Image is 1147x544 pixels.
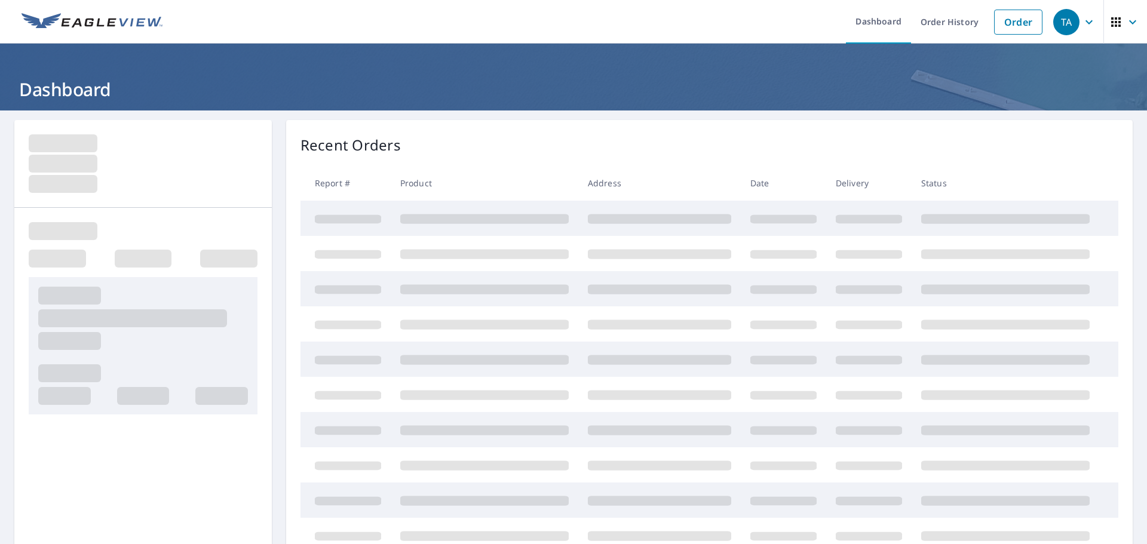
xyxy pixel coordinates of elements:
[14,77,1133,102] h1: Dashboard
[391,165,578,201] th: Product
[826,165,912,201] th: Delivery
[300,165,391,201] th: Report #
[741,165,826,201] th: Date
[994,10,1042,35] a: Order
[1053,9,1079,35] div: TA
[912,165,1099,201] th: Status
[22,13,162,31] img: EV Logo
[578,165,741,201] th: Address
[300,134,401,156] p: Recent Orders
